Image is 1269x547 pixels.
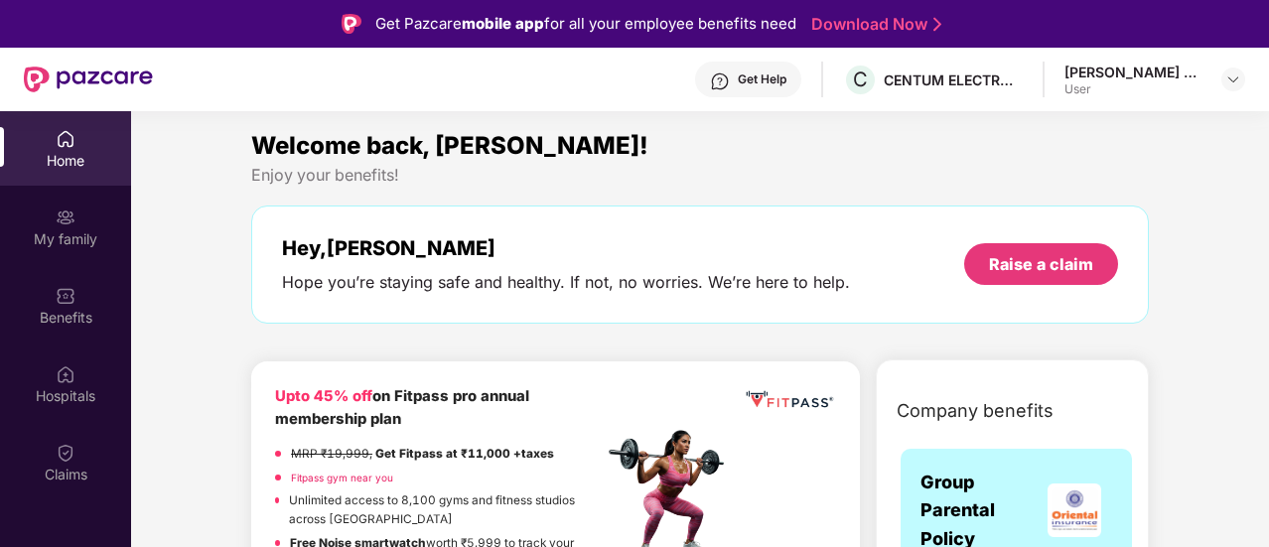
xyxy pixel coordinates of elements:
[282,236,850,260] div: Hey, [PERSON_NAME]
[743,385,836,414] img: fppp.png
[56,207,75,227] img: svg+xml;base64,PHN2ZyB3aWR0aD0iMjAiIGhlaWdodD0iMjAiIHZpZXdCb3g9IjAgMCAyMCAyMCIgZmlsbD0ibm9uZSIgeG...
[56,443,75,463] img: svg+xml;base64,PHN2ZyBpZD0iQ2xhaW0iIHhtbG5zPSJodHRwOi8vd3d3LnczLm9yZy8yMDAwL3N2ZyIgd2lkdGg9IjIwIi...
[1048,483,1101,537] img: insurerLogo
[1225,71,1241,87] img: svg+xml;base64,PHN2ZyBpZD0iRHJvcGRvd24tMzJ4MzIiIHhtbG5zPSJodHRwOi8vd3d3LnczLm9yZy8yMDAwL3N2ZyIgd2...
[375,12,796,36] div: Get Pazcare for all your employee benefits need
[251,165,1149,186] div: Enjoy your benefits!
[56,364,75,384] img: svg+xml;base64,PHN2ZyBpZD0iSG9zcGl0YWxzIiB4bWxucz0iaHR0cDovL3d3dy53My5vcmcvMjAwMC9zdmciIHdpZHRoPS...
[989,253,1093,275] div: Raise a claim
[282,272,850,293] div: Hope you’re staying safe and healthy. If not, no worries. We’re here to help.
[56,129,75,149] img: svg+xml;base64,PHN2ZyBpZD0iSG9tZSIgeG1sbnM9Imh0dHA6Ly93d3cudzMub3JnLzIwMDAvc3ZnIiB3aWR0aD0iMjAiIG...
[897,397,1054,425] span: Company benefits
[1064,63,1203,81] div: [PERSON_NAME] C R
[811,14,935,35] a: Download Now
[342,14,361,34] img: Logo
[291,447,372,461] del: MRP ₹19,999,
[462,14,544,33] strong: mobile app
[933,14,941,35] img: Stroke
[1064,81,1203,97] div: User
[289,491,603,528] p: Unlimited access to 8,100 gyms and fitness studios across [GEOGRAPHIC_DATA]
[291,472,393,483] a: Fitpass gym near you
[24,67,153,92] img: New Pazcare Logo
[884,70,1023,89] div: CENTUM ELECTRONICS LIMITED
[738,71,786,87] div: Get Help
[853,68,868,91] span: C
[275,387,529,428] b: on Fitpass pro annual membership plan
[375,447,554,461] strong: Get Fitpass at ₹11,000 +taxes
[251,131,648,160] span: Welcome back, [PERSON_NAME]!
[710,71,730,91] img: svg+xml;base64,PHN2ZyBpZD0iSGVscC0zMngzMiIgeG1sbnM9Imh0dHA6Ly93d3cudzMub3JnLzIwMDAvc3ZnIiB3aWR0aD...
[56,286,75,306] img: svg+xml;base64,PHN2ZyBpZD0iQmVuZWZpdHMiIHhtbG5zPSJodHRwOi8vd3d3LnczLm9yZy8yMDAwL3N2ZyIgd2lkdGg9Ij...
[275,387,372,405] b: Upto 45% off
